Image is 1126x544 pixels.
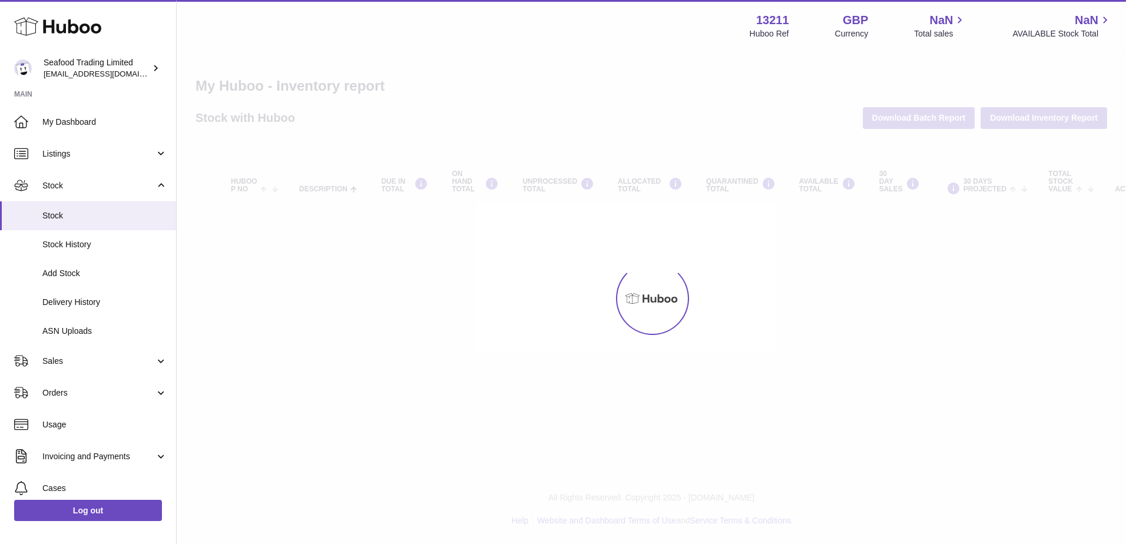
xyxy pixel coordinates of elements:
[1012,12,1112,39] a: NaN AVAILABLE Stock Total
[1012,28,1112,39] span: AVAILABLE Stock Total
[42,117,167,128] span: My Dashboard
[929,12,953,28] span: NaN
[843,12,868,28] strong: GBP
[42,483,167,494] span: Cases
[42,419,167,430] span: Usage
[42,210,167,221] span: Stock
[835,28,869,39] div: Currency
[42,148,155,160] span: Listings
[42,268,167,279] span: Add Stock
[756,12,789,28] strong: 13211
[914,12,966,39] a: NaN Total sales
[44,69,173,78] span: [EMAIL_ADDRESS][DOMAIN_NAME]
[42,239,167,250] span: Stock History
[42,326,167,337] span: ASN Uploads
[42,451,155,462] span: Invoicing and Payments
[44,57,150,79] div: Seafood Trading Limited
[42,297,167,308] span: Delivery History
[42,387,155,399] span: Orders
[1075,12,1098,28] span: NaN
[14,500,162,521] a: Log out
[750,28,789,39] div: Huboo Ref
[14,59,32,77] img: online@rickstein.com
[42,356,155,367] span: Sales
[42,180,155,191] span: Stock
[914,28,966,39] span: Total sales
